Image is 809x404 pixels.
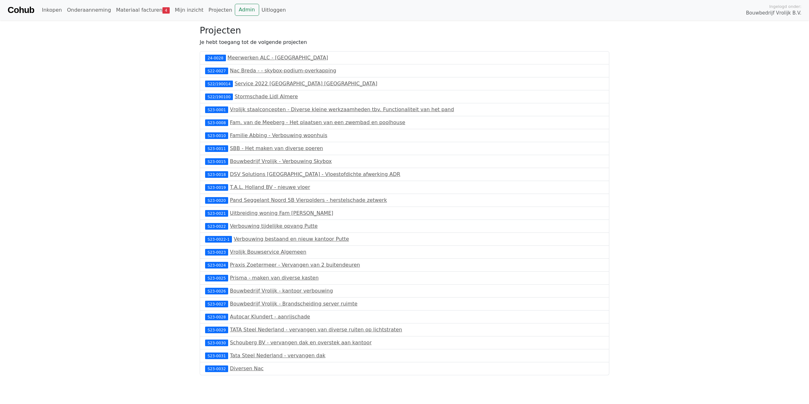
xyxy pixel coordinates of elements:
[230,184,310,190] a: T.A.L. Holland BV - nieuwe vloer
[205,327,228,333] div: S23-0029
[205,262,228,268] div: S23-0024
[205,236,232,242] div: S23-0022-1
[230,145,323,151] a: SBB - Het maken van diverse poeren
[230,365,264,371] a: Diversen Nac
[205,184,228,190] div: S23-0019
[205,223,228,229] div: S23-0022
[205,340,228,346] div: S23-0030
[205,145,228,152] div: S23-0011
[205,55,226,61] div: 24-0028
[205,210,228,216] div: S23-0021
[205,81,233,87] div: S22/190014
[8,3,34,18] a: Cohub
[230,288,333,294] a: Bouwbedrijf Vrolijk - kantoor verbouwing
[234,81,377,87] a: Service 2022 [GEOGRAPHIC_DATA] [GEOGRAPHIC_DATA]
[230,314,310,320] a: Autocar Klundert - aanrijschade
[205,106,228,113] div: S23-0001
[113,4,172,16] a: Materiaal facturen4
[230,275,319,281] a: Prisma - maken van diverse kasten
[205,171,228,178] div: S23-0018
[230,197,387,203] a: Pand Seggelant Noord 5B Vierpolders - herstelschade zetwerk
[200,39,609,46] p: Je hebt toegang tot de volgende projecten
[235,4,259,16] a: Admin
[205,119,228,126] div: S23-0008
[230,171,400,177] a: DSV Solutions [GEOGRAPHIC_DATA] - Vloestofdichte afwerking ADR
[205,197,228,203] div: S23-0020
[205,158,228,165] div: S23-0015
[230,327,402,333] a: TATA Steel Nederland - vervangen van diverse ruiten op lichtstraten
[200,25,609,36] h3: Projecten
[230,262,360,268] a: Praxis Zoetermeer - Vervangen van 2 buitendeuren
[39,4,64,16] a: Inkopen
[230,119,405,125] a: Fam. van de Meeberg - Het plaatsen van een zwembad en poolhouse
[234,93,298,99] a: Stormschade Lidl Almere
[64,4,113,16] a: Onderaanneming
[205,93,233,100] div: S22/190100
[205,275,228,281] div: S23-0025
[205,249,228,255] div: S23-0023
[230,249,306,255] a: Vrolijk Bouwservice Algemeen
[230,106,454,112] a: Vrolijk staalconcepten - Diverse kleine werkzaamheden tbv. Functionaliteit van het pand
[205,301,228,307] div: S23-0027
[230,158,332,164] a: Bouwbedrijf Vrolijk - Verbouwing Skybox
[205,365,228,372] div: S23-0032
[205,314,228,320] div: S23-0028
[230,223,318,229] a: Verbouwing tijdelijke opvang Putte
[746,9,801,17] span: Bouwbedrijf Vrolijk B.V.
[234,236,349,242] a: Verbouwing bestaand en nieuw kantoor Putte
[206,4,235,16] a: Projecten
[259,4,289,16] a: Uitloggen
[172,4,206,16] a: Mijn inzicht
[230,340,372,346] a: Schouberg BV - vervangen dak en overstek aan kantoor
[205,353,228,359] div: S23-0031
[230,68,336,74] a: Nac Breda - - skybox-podium-overkapping
[769,3,801,9] span: Ingelogd onder:
[205,68,228,74] div: S22-0027
[230,210,333,216] a: Uitbreiding woning Fam [PERSON_NAME]
[162,7,170,14] span: 4
[205,132,228,139] div: S23-0010
[230,132,327,138] a: Familie Abbing - Verbouwing woonhuis
[228,55,328,61] a: Meerwerken ALC - [GEOGRAPHIC_DATA]
[230,353,325,359] a: Tata Steel Nederland - vervangen dak
[230,301,357,307] a: Bouwbedrijf Vrolijk - Brandscheiding server ruimte
[205,288,228,294] div: S23-0026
